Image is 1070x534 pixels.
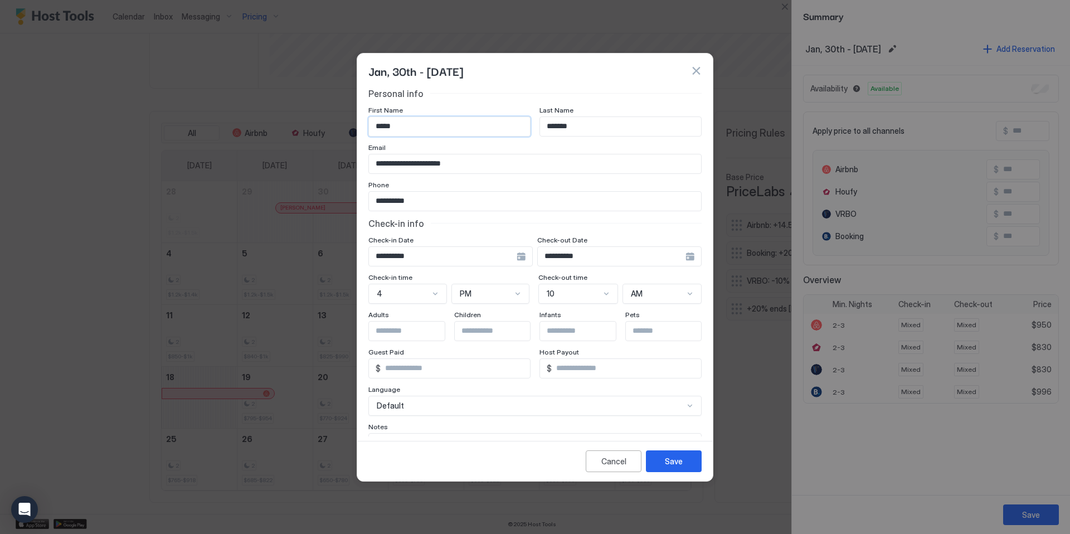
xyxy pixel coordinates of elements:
input: Input Field [369,322,460,341]
span: Check-out time [538,273,587,281]
span: Infants [539,310,561,319]
span: Language [368,385,400,394]
div: Cancel [601,455,626,467]
div: Open Intercom Messenger [11,496,38,523]
input: Input Field [626,322,717,341]
textarea: Input Field [369,434,701,488]
span: AM [631,289,643,299]
button: Cancel [586,450,641,472]
span: Check-in info [368,218,424,229]
span: Phone [368,181,389,189]
span: $ [547,363,552,373]
input: Input Field [369,154,701,173]
span: Adults [368,310,389,319]
span: Check-in time [368,273,412,281]
span: Check-in Date [368,236,414,244]
span: Guest Paid [368,348,404,356]
input: Input Field [540,322,631,341]
span: Notes [368,423,388,431]
span: Jan, 30th - [DATE] [368,62,463,79]
input: Input Field [369,192,701,211]
span: First Name [368,106,403,114]
span: 10 [547,289,555,299]
input: Input Field [552,359,701,378]
span: Host Payout [539,348,579,356]
span: Check-out Date [537,236,587,244]
span: Children [454,310,481,319]
span: PM [460,289,471,299]
span: Pets [625,310,640,319]
input: Input Field [538,247,685,266]
span: Email [368,143,386,152]
input: Input Field [369,117,530,136]
span: Last Name [539,106,573,114]
button: Save [646,450,702,472]
span: Personal info [368,88,424,99]
input: Input Field [369,247,517,266]
span: 4 [377,289,382,299]
input: Input Field [455,322,546,341]
input: Input Field [540,117,701,136]
span: Default [377,401,404,411]
input: Input Field [381,359,530,378]
span: $ [376,363,381,373]
div: Save [665,455,683,467]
